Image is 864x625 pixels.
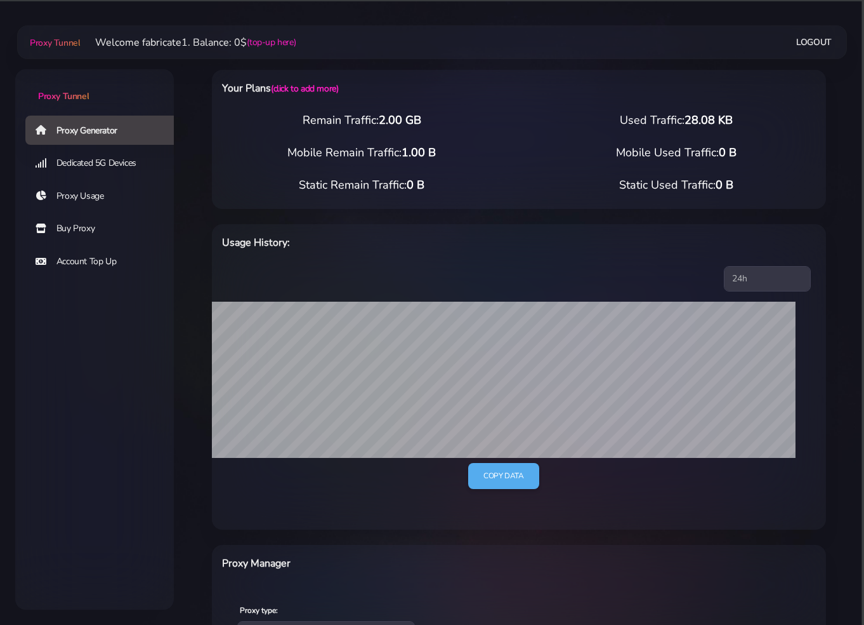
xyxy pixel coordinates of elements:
span: 28.08 KB [684,112,733,128]
a: Dedicated 5G Devices [25,149,184,178]
a: Buy Proxy [25,214,184,243]
h6: Usage History: [222,234,562,251]
a: (click to add more) [271,83,338,95]
div: Static Remain Traffic: [204,177,519,194]
a: Account Top Up [25,247,184,276]
a: Proxy Tunnel [27,32,80,53]
iframe: Webchat Widget [802,563,848,609]
span: 1.00 B [402,145,436,160]
span: 2.00 GB [379,112,421,128]
div: Static Used Traffic: [519,177,834,194]
h6: Proxy Manager [222,555,562,572]
h6: Your Plans [222,80,562,97]
span: 0 B [716,177,733,192]
a: Proxy Usage [25,182,184,211]
a: Copy data [468,463,539,489]
a: (top-up here) [247,36,296,49]
div: Mobile Remain Traffic: [204,144,519,161]
a: Proxy Tunnel [15,69,174,103]
a: Logout [796,30,832,54]
div: Mobile Used Traffic: [519,144,834,161]
label: Proxy type: [240,605,278,616]
div: Remain Traffic: [204,112,519,129]
a: Proxy Generator [25,116,184,145]
li: Welcome fabricate1. Balance: 0$ [80,35,296,50]
div: Used Traffic: [519,112,834,129]
span: Proxy Tunnel [38,90,89,102]
span: Proxy Tunnel [30,37,80,49]
span: 0 B [407,177,424,192]
span: 0 B [719,145,736,160]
